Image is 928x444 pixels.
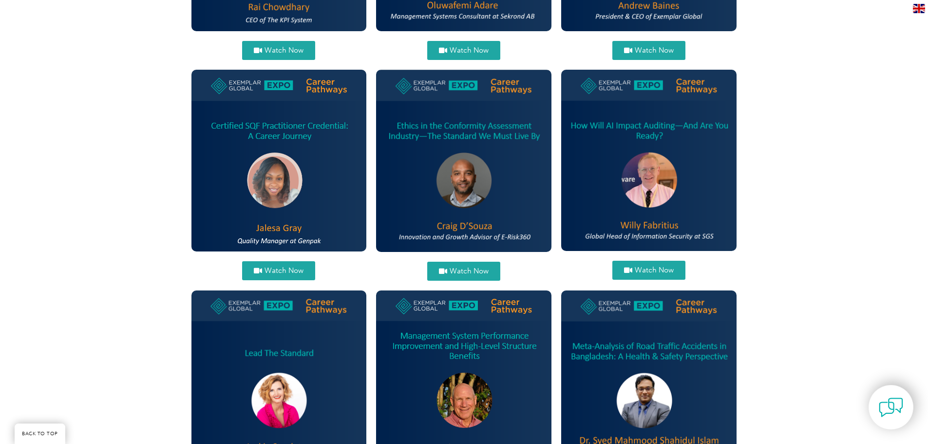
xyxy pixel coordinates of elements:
[191,70,367,251] img: Jelesa SQF
[450,47,489,54] span: Watch Now
[15,424,65,444] a: BACK TO TOP
[561,70,737,251] img: willy
[450,268,489,275] span: Watch Now
[427,41,500,60] a: Watch Now
[635,47,674,54] span: Watch Now
[265,47,303,54] span: Watch Now
[879,395,903,420] img: contact-chat.png
[427,262,500,281] a: Watch Now
[242,261,315,280] a: Watch Now
[612,41,685,60] a: Watch Now
[265,267,303,274] span: Watch Now
[242,41,315,60] a: Watch Now
[635,267,674,274] span: Watch Now
[376,70,551,251] img: craig
[913,4,925,13] img: en
[612,261,685,280] a: Watch Now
